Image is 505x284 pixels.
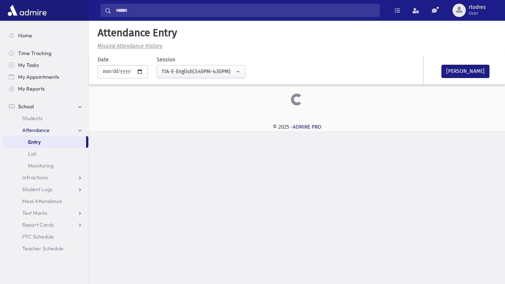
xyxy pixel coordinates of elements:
span: My Tasks [18,62,39,68]
a: Students [3,112,88,124]
span: Entry [28,139,41,145]
span: Report Cards [22,222,54,228]
a: Missing Attendance History [95,43,162,49]
span: Teacher Schedule [22,245,64,252]
label: Session [157,56,175,64]
span: Home [18,32,32,39]
img: AdmirePro [6,3,48,18]
span: List [28,151,36,157]
a: Attendance [3,124,88,136]
span: School [18,103,34,110]
span: Infractions [22,174,48,181]
a: Monitoring [3,160,88,172]
span: Students [22,115,43,122]
a: Student Logs [3,183,88,195]
span: Meal Attendance [22,198,62,204]
a: ADMIRE PRO [293,124,321,130]
a: My Tasks [3,59,88,71]
div: © 2025 - [101,123,493,131]
span: Test Marks [22,210,47,216]
a: Test Marks [3,207,88,219]
span: Attendance [22,127,50,133]
span: My Reports [18,85,45,92]
span: Student Logs [22,186,52,193]
span: Monitoring [28,162,54,169]
input: Search [111,4,379,17]
span: rtodres [469,4,486,10]
a: My Reports [3,83,88,95]
h5: Attendance Entry [95,27,499,39]
label: Date [98,56,109,64]
a: Meal Attendance [3,195,88,207]
a: Entry [3,136,86,148]
button: 11A-E-English(3:45PM-4:30PM) [157,65,245,78]
button: [PERSON_NAME] [441,65,489,78]
a: Time Tracking [3,47,88,59]
a: School [3,101,88,112]
a: Teacher Schedule [3,243,88,254]
a: PTC Schedule [3,231,88,243]
a: List [3,148,88,160]
span: User [469,10,486,16]
span: PTC Schedule [22,233,54,240]
a: My Appointments [3,71,88,83]
a: Home [3,30,88,41]
a: Infractions [3,172,88,183]
u: Missing Attendance History [98,43,162,49]
span: Time Tracking [18,50,51,57]
a: Report Cards [3,219,88,231]
span: My Appointments [18,74,59,80]
div: 11A-E-English(3:45PM-4:30PM) [162,68,235,75]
